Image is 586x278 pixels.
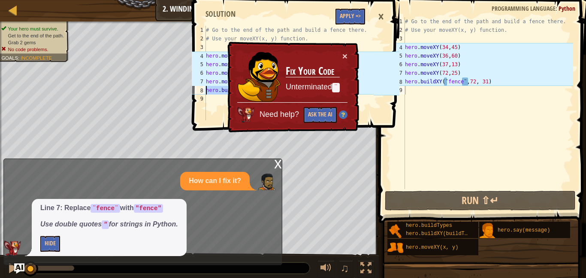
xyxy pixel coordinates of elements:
[134,204,163,213] code: "fence"
[192,26,206,34] div: 1
[385,191,576,211] button: Run ⇧↵
[21,55,52,61] span: Incomplete
[192,86,206,95] div: 8
[8,46,48,52] span: No code problems.
[406,244,458,251] span: hero.moveXY(x, y)
[192,34,206,43] div: 2
[102,220,109,229] code: "
[1,46,64,53] li: No code problems.
[559,4,575,12] span: Python
[498,227,550,233] span: hero.say(message)
[40,203,178,213] p: Line 7: Replace with
[332,83,340,92] code: ¨
[406,223,452,229] span: hero.buildTypes
[1,55,18,61] span: Goals
[4,260,21,278] button: Ctrl + P: Pause
[479,223,495,239] img: portrait.png
[192,60,206,69] div: 5
[192,95,206,103] div: 9
[8,33,64,38] span: Get to the end of the path.
[40,236,60,252] button: Hide
[14,263,24,274] button: Ask AI
[259,110,301,119] span: Need help?
[1,39,64,46] li: Grab 2 gems
[189,176,241,186] p: How can I fix it?
[192,52,206,60] div: 4
[8,40,36,45] span: Grab 2 gems
[406,231,495,237] span: hero.buildXY(buildType, x, y)
[492,4,556,12] span: Programming language
[286,65,340,78] h3: Fix Your Code
[374,7,388,27] div: ×
[201,9,240,20] div: Solution
[40,220,178,228] em: Use double quotes for strings in Python.
[192,43,206,52] div: 3
[286,82,340,93] p: Unterminated
[4,241,21,256] img: AI
[556,4,559,12] span: :
[237,107,254,122] img: AI
[8,26,58,31] span: Your hero must survive.
[342,52,347,61] button: ×
[238,52,281,101] img: duck_alejandro.png
[192,77,206,86] div: 7
[1,32,64,39] li: Get to the end of the path.
[335,9,365,24] button: Apply =>
[18,55,21,61] span: :
[1,25,64,32] li: Your hero must survive.
[339,111,347,119] img: Hint
[192,69,206,77] div: 6
[91,204,120,213] code: ¨fence¨
[304,107,337,123] button: Ask the AI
